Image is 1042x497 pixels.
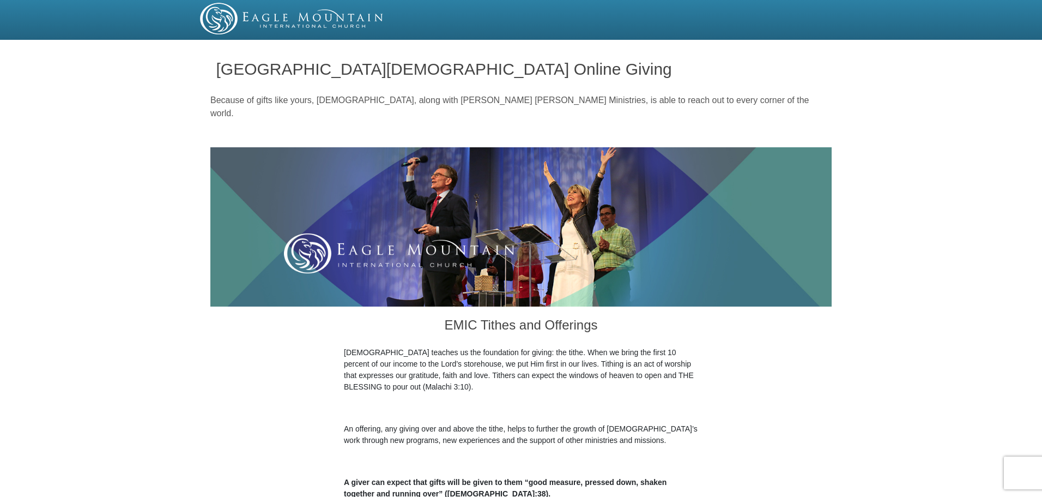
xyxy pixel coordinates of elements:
p: [DEMOGRAPHIC_DATA] teaches us the foundation for giving: the tithe. When we bring the first 10 pe... [344,347,698,393]
img: EMIC [200,3,384,34]
p: An offering, any giving over and above the tithe, helps to further the growth of [DEMOGRAPHIC_DAT... [344,423,698,446]
h1: [GEOGRAPHIC_DATA][DEMOGRAPHIC_DATA] Online Giving [216,60,826,78]
p: Because of gifts like yours, [DEMOGRAPHIC_DATA], along with [PERSON_NAME] [PERSON_NAME] Ministrie... [210,94,832,120]
h3: EMIC Tithes and Offerings [344,307,698,347]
